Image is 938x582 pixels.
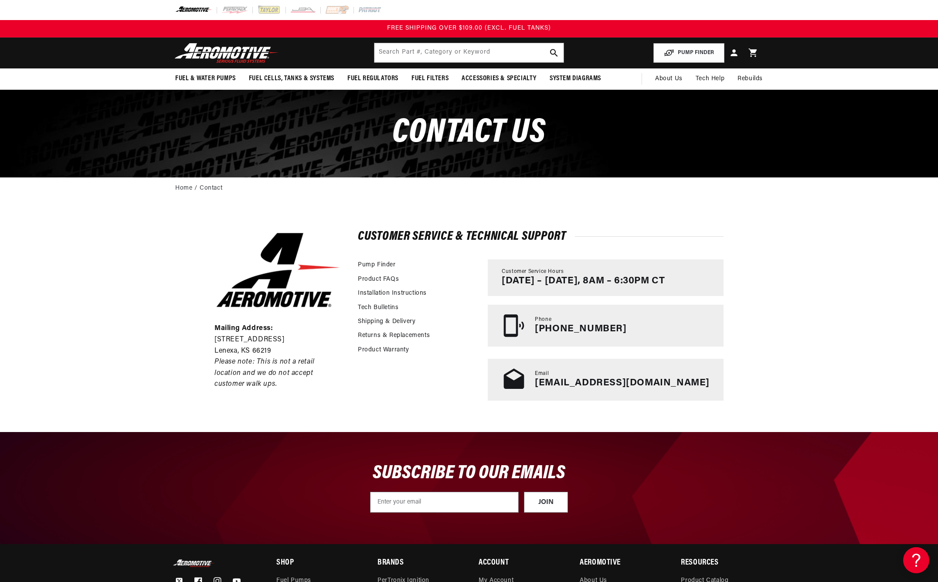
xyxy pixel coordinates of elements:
[214,358,315,388] em: Please note: This is not a retail location and we do not accept customer walk ups.
[358,289,427,298] a: Installation Instructions
[655,75,683,82] span: About Us
[172,43,281,63] img: Aeromotive
[242,68,341,89] summary: Fuel Cells, Tanks & Systems
[535,370,549,378] span: Email
[214,334,342,346] p: [STREET_ADDRESS]
[358,317,415,327] a: Shipping & Delivery
[169,68,242,89] summary: Fuel & Water Pumps
[214,346,342,357] p: Lenexa, KS 66219
[175,184,192,193] a: Home
[649,68,689,89] a: About Us
[214,325,273,332] strong: Mailing Address:
[175,74,236,83] span: Fuel & Water Pumps
[488,305,724,347] a: Phone [PHONE_NUMBER]
[462,74,537,83] span: Accessories & Specialty
[535,316,551,323] span: Phone
[455,68,543,89] summary: Accessories & Specialty
[172,559,216,568] img: Aeromotive
[374,43,564,62] input: Search by Part Number, Category or Keyword
[535,323,626,335] p: [PHONE_NUMBER]
[696,74,724,84] span: Tech Help
[358,231,724,242] h2: Customer Service & Technical Support
[544,43,564,62] button: search button
[341,68,405,89] summary: Fuel Regulators
[653,43,724,63] button: PUMP FINDER
[689,68,731,89] summary: Tech Help
[535,378,710,388] a: [EMAIL_ADDRESS][DOMAIN_NAME]
[200,184,222,193] a: Contact
[737,74,763,84] span: Rebuilds
[358,275,399,284] a: Product FAQs
[387,25,551,31] span: FREE SHIPPING OVER $109.00 (EXCL. FUEL TANKS)
[405,68,455,89] summary: Fuel Filters
[373,463,565,483] span: SUBSCRIBE TO OUR EMAILS
[502,276,665,287] p: [DATE] – [DATE], 8AM – 6:30PM CT
[175,184,763,193] nav: breadcrumbs
[358,303,398,313] a: Tech Bulletins
[543,68,608,89] summary: System Diagrams
[550,74,601,83] span: System Diagrams
[392,116,545,150] span: CONTACt us
[249,74,334,83] span: Fuel Cells, Tanks & Systems
[731,68,769,89] summary: Rebuilds
[370,492,519,513] input: Enter your email
[358,260,396,270] a: Pump Finder
[347,74,398,83] span: Fuel Regulators
[524,492,568,513] button: JOIN
[358,345,409,355] a: Product Warranty
[358,331,430,340] a: Returns & Replacements
[502,268,564,276] span: Customer Service Hours
[411,74,449,83] span: Fuel Filters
